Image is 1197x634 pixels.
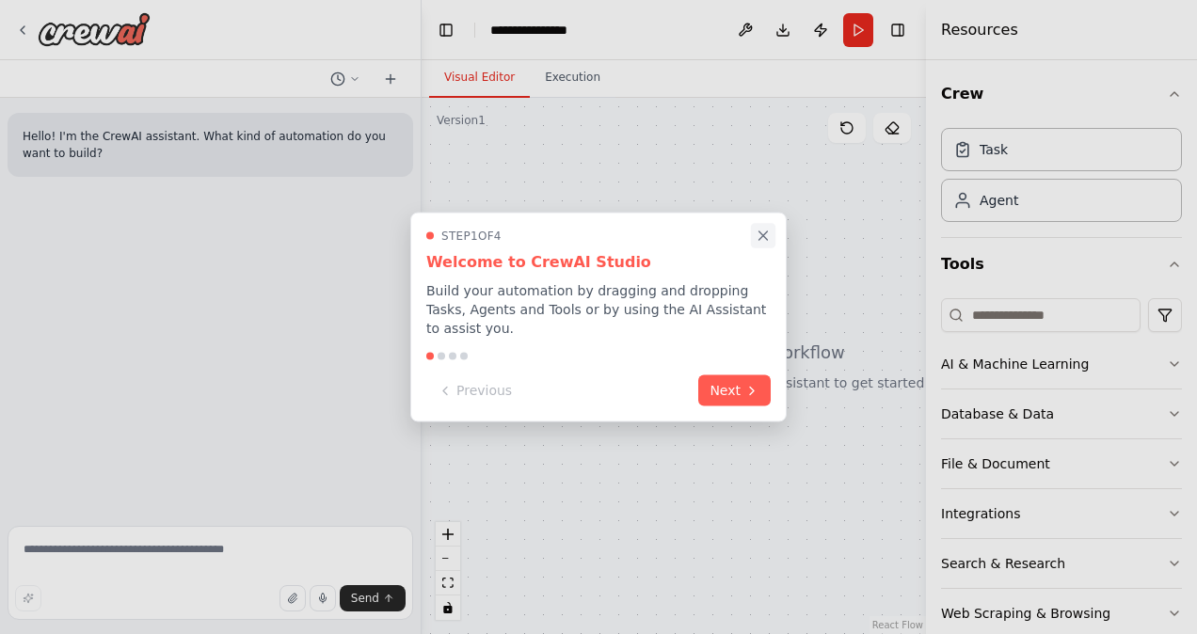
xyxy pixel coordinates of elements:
[426,251,771,274] h3: Welcome to CrewAI Studio
[441,229,502,244] span: Step 1 of 4
[426,281,771,338] p: Build your automation by dragging and dropping Tasks, Agents and Tools or by using the AI Assista...
[433,17,459,43] button: Hide left sidebar
[698,375,771,406] button: Next
[751,223,775,247] button: Close walkthrough
[426,375,523,406] button: Previous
